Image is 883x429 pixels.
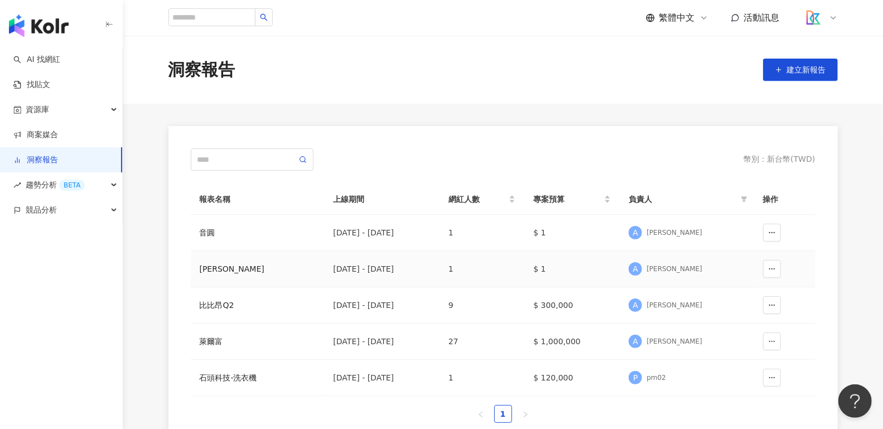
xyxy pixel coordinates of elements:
[533,193,602,205] span: 專案預算
[334,299,431,311] div: [DATE] - [DATE]
[633,263,639,275] span: A
[517,405,534,423] button: right
[659,12,695,24] span: 繁體中文
[741,196,747,203] span: filter
[472,405,490,423] button: left
[787,65,826,74] span: 建立新報告
[448,193,507,205] span: 網紅人數
[803,7,824,28] img: logo_koodata.png
[440,215,525,251] td: 1
[472,405,490,423] li: Previous Page
[524,215,620,251] td: $ 1
[763,59,838,81] button: 建立新報告
[26,172,85,197] span: 趨勢分析
[524,184,620,215] th: 專案預算
[13,155,58,166] a: 洞察報告
[744,154,815,165] div: 幣別 ： 新台幣 ( TWD )
[13,54,60,65] a: searchAI 找網紅
[524,324,620,360] td: $ 1,000,000
[646,373,666,383] div: pm02
[325,184,440,215] th: 上線期間
[629,193,736,205] span: 負責人
[59,180,85,191] div: BETA
[646,337,702,346] div: [PERSON_NAME]
[13,181,21,189] span: rise
[200,299,316,311] a: 比比昂Q2
[744,12,780,23] span: 活動訊息
[524,251,620,287] td: $ 1
[334,335,431,348] div: [DATE] - [DATE]
[739,191,750,208] span: filter
[260,13,268,21] span: search
[334,226,431,239] div: [DATE] - [DATE]
[524,287,620,324] td: $ 300,000
[200,263,316,275] a: [PERSON_NAME]
[191,184,325,215] th: 報表名稱
[440,324,525,360] td: 27
[200,372,316,384] a: 石頭科技-洗衣機
[440,287,525,324] td: 9
[517,405,534,423] li: Next Page
[646,228,702,238] div: [PERSON_NAME]
[495,406,512,422] a: 1
[26,197,57,223] span: 競品分析
[477,411,484,418] span: left
[522,411,529,418] span: right
[646,301,702,310] div: [PERSON_NAME]
[633,335,639,348] span: A
[13,129,58,141] a: 商案媒合
[838,384,872,418] iframe: Help Scout Beacon - Open
[754,184,816,215] th: 操作
[633,372,638,384] span: P
[440,360,525,396] td: 1
[633,226,639,239] span: A
[200,335,316,348] a: 萊爾富
[440,251,525,287] td: 1
[26,97,49,122] span: 資源庫
[200,226,316,239] a: 音圓
[646,264,702,274] div: [PERSON_NAME]
[633,299,639,311] span: A
[440,184,525,215] th: 網紅人數
[334,263,431,275] div: [DATE] - [DATE]
[524,360,620,396] td: $ 120,000
[168,58,235,81] div: 洞察報告
[494,405,512,423] li: 1
[13,79,50,90] a: 找貼文
[9,15,69,37] img: logo
[334,372,431,384] div: [DATE] - [DATE]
